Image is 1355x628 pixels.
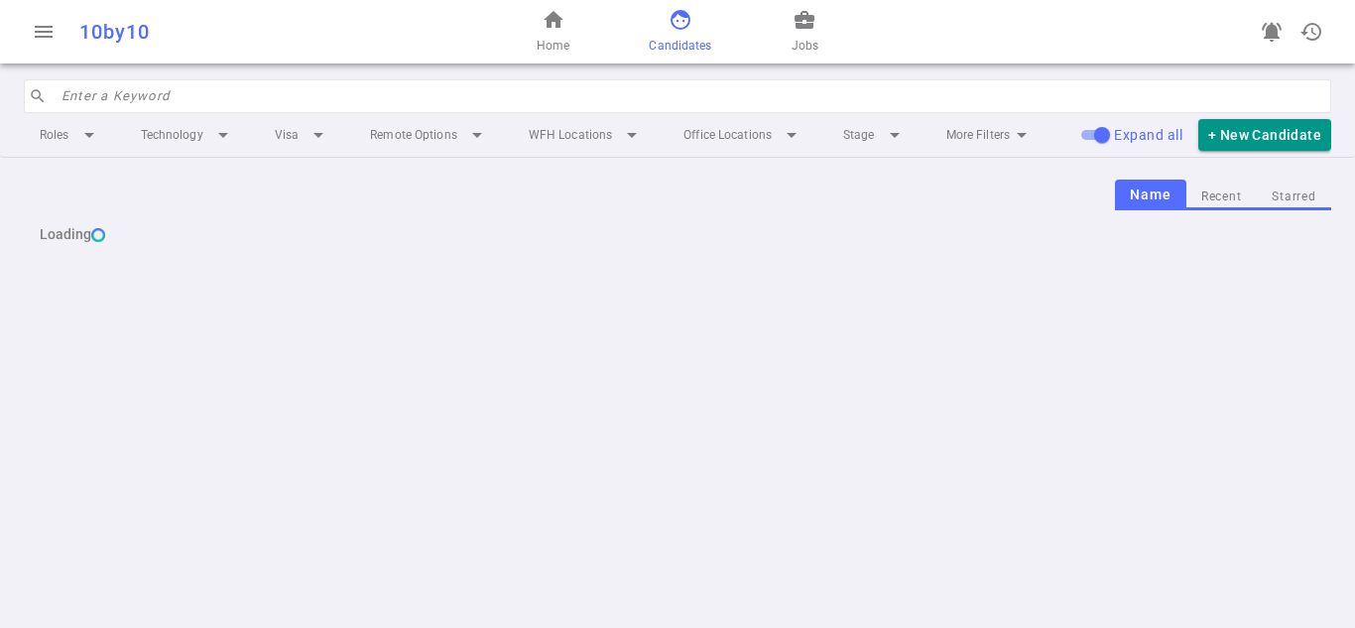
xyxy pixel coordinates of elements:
[793,8,816,32] span: business_center
[125,117,251,153] li: Technology
[513,117,660,153] li: WFH Locations
[1252,12,1292,52] a: Go to see announcements
[669,8,692,32] span: face
[1260,20,1284,44] span: notifications_active
[1299,20,1323,44] span: history
[24,12,63,52] button: Open menu
[32,20,56,44] span: menu
[24,210,1331,258] div: Loading
[24,117,117,153] li: Roles
[1257,184,1331,210] button: Starred
[649,8,711,56] a: Candidates
[1198,119,1331,152] button: + New Candidate
[354,117,505,153] li: Remote Options
[537,8,569,56] a: Home
[1114,127,1182,143] span: Expand all
[792,36,818,56] span: Jobs
[792,8,818,56] a: Jobs
[649,36,711,56] span: Candidates
[930,117,1049,153] li: More Filters
[1186,184,1257,210] button: Recent
[542,8,565,32] span: home
[1115,180,1185,210] button: Name
[537,36,569,56] span: Home
[827,117,923,153] li: Stage
[1292,12,1331,52] button: Open history
[79,20,443,44] div: 10by10
[259,117,346,153] li: Visa
[668,117,819,153] li: Office Locations
[91,228,105,242] img: loading...
[29,87,47,105] span: search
